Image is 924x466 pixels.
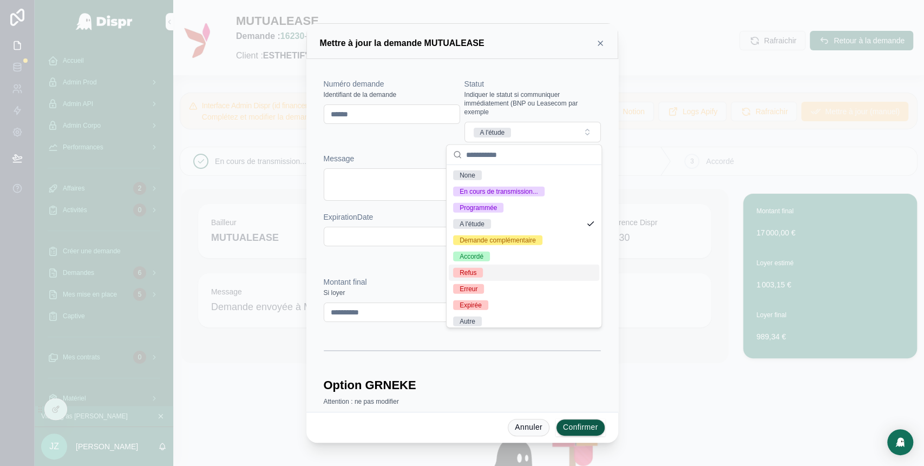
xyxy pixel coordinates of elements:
[460,187,538,196] div: En cours de transmission...
[460,317,475,326] div: Autre
[460,268,476,278] div: Refus
[324,377,416,394] h1: Option GRNEKE
[464,90,601,116] span: Indiquer le statut si communiquer immédiatement (BNP ou Leasecom par exemple
[324,278,367,286] span: Montant final
[447,165,601,327] div: Suggestions
[887,429,913,455] div: Open Intercom Messenger
[556,419,605,436] button: Confirmer
[324,288,345,297] span: Si loyer
[508,419,549,436] button: Annuler
[324,80,384,88] span: Numéro demande
[460,300,482,310] div: Expirée
[324,397,399,406] span: Attention : ne pas modifier
[320,37,484,50] h3: Mettre à jour la demande MUTUALEASE
[480,128,505,137] div: A l'étude
[324,154,355,163] span: Message
[460,203,497,213] div: Programmée
[324,90,397,99] span: Identifiant de la demande
[460,170,475,180] div: None
[324,213,373,221] span: ExpirationDate
[464,80,484,88] span: Statut
[460,284,477,294] div: Erreur
[460,235,536,245] div: Demande complémentaire
[464,122,601,142] button: Select Button
[460,219,484,229] div: A l'étude
[460,252,483,261] div: Accordé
